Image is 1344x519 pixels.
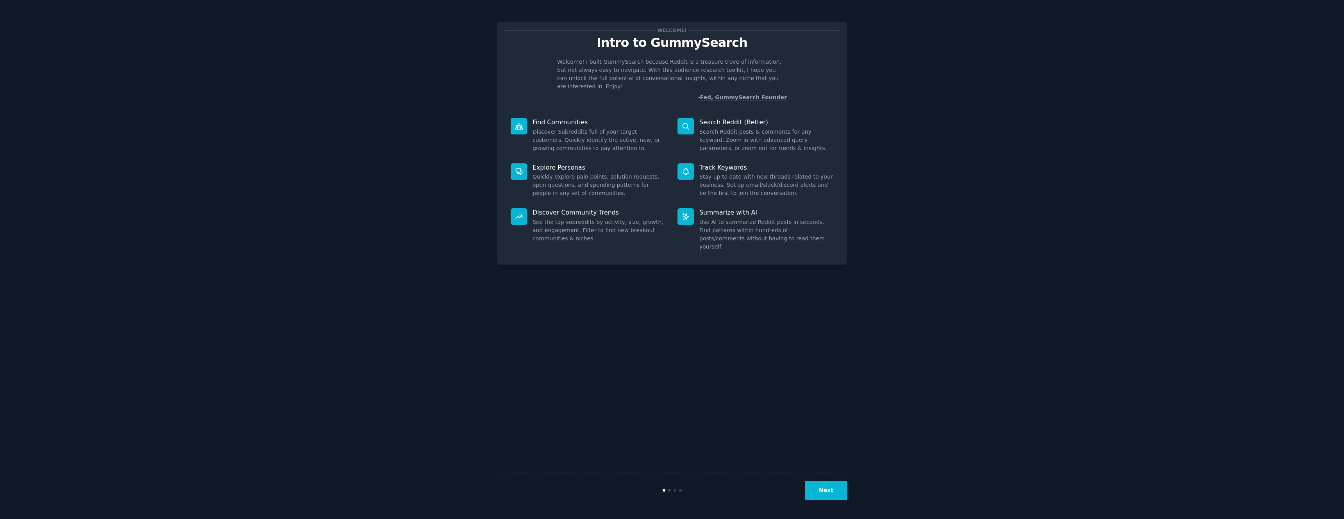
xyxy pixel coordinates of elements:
[700,94,787,101] a: Fed, GummySearch Founder
[505,36,839,50] p: Intro to GummySearch
[533,173,667,197] dd: Quickly explore pain points, solution requests, open questions, and spending patterns for people ...
[533,118,667,126] p: Find Communities
[699,118,833,126] p: Search Reddit (Better)
[557,58,787,91] p: Welcome! I built GummySearch because Reddit is a treasure trove of information, but not always ea...
[533,218,667,243] dd: See the top subreddits by activity, size, growth, and engagement. Filter to find new breakout com...
[533,208,667,217] p: Discover Community Trends
[699,218,833,251] dd: Use AI to summarize Reddit posts in seconds. Find patterns within hundreds of posts/comments with...
[699,128,833,152] dd: Search Reddit posts & comments for any keyword. Zoom in with advanced query parameters, or zoom o...
[533,163,667,172] p: Explore Personas
[699,208,833,217] p: Summarize with AI
[805,481,847,500] button: Next
[533,128,667,152] dd: Discover Subreddits full of your target customers. Quickly identify the active, new, or growing c...
[698,93,787,102] div: -
[656,26,688,34] span: Welcome!
[699,173,833,197] dd: Stay up to date with new threads related to your business. Set up email/slack/discord alerts and ...
[699,163,833,172] p: Track Keywords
